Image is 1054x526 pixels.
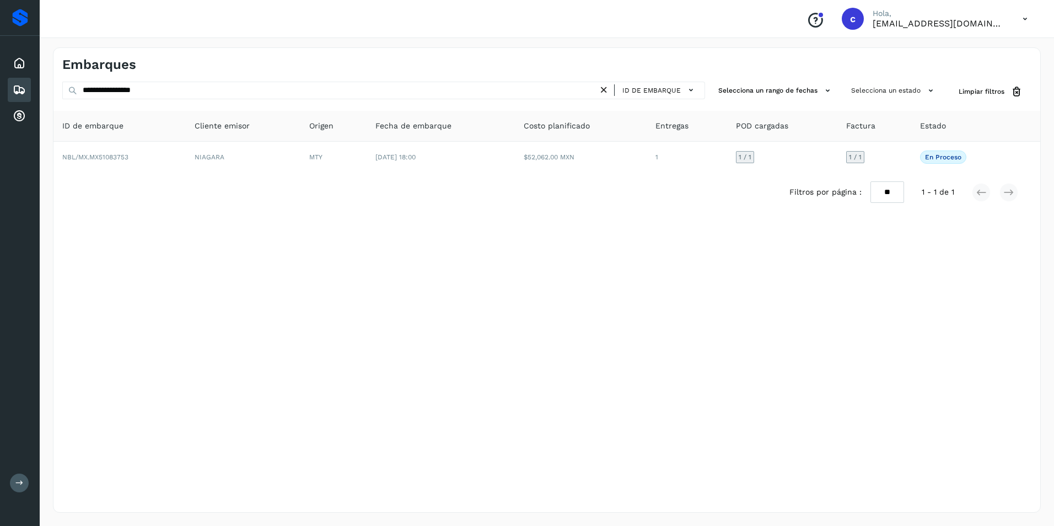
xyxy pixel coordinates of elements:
[62,57,136,73] h4: Embarques
[186,142,300,173] td: NIAGARA
[739,154,751,160] span: 1 / 1
[524,120,590,132] span: Costo planificado
[847,82,941,100] button: Selecciona un estado
[925,153,961,161] p: En proceso
[375,120,451,132] span: Fecha de embarque
[920,120,946,132] span: Estado
[647,142,727,173] td: 1
[873,9,1005,18] p: Hola,
[846,120,875,132] span: Factura
[62,120,123,132] span: ID de embarque
[195,120,250,132] span: Cliente emisor
[309,120,334,132] span: Origen
[375,153,416,161] span: [DATE] 18:00
[300,142,367,173] td: MTY
[873,18,1005,29] p: cuentasxcobrar@readysolutions.com.mx
[849,154,862,160] span: 1 / 1
[922,186,954,198] span: 1 - 1 de 1
[515,142,647,173] td: $52,062.00 MXN
[950,82,1031,102] button: Limpiar filtros
[789,186,862,198] span: Filtros por página :
[622,85,681,95] span: ID de embarque
[8,78,31,102] div: Embarques
[736,120,788,132] span: POD cargadas
[8,51,31,76] div: Inicio
[959,87,1004,96] span: Limpiar filtros
[8,104,31,128] div: Cuentas por cobrar
[714,82,838,100] button: Selecciona un rango de fechas
[655,120,689,132] span: Entregas
[619,82,700,98] button: ID de embarque
[62,153,128,161] span: NBL/MX.MX51083753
